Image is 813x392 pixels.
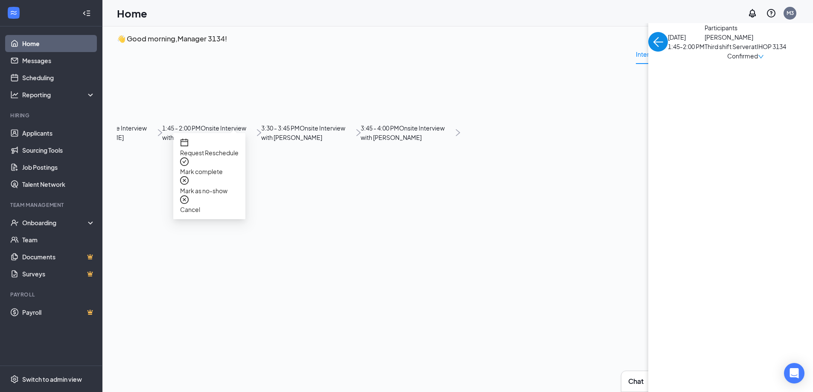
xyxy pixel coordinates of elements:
[162,124,201,132] span: 1:45 - 2:00 PM
[787,9,794,17] div: M3
[9,9,18,17] svg: WorkstreamLogo
[22,69,95,86] a: Scheduling
[22,375,82,383] div: Switch to admin view
[22,142,95,159] a: Sourcing Tools
[180,167,239,176] span: Mark complete
[117,33,772,44] h3: 👋 Good morning, Manager 3134 !
[636,49,694,59] div: Interview completed
[22,304,95,321] a: PayrollCrown
[766,8,776,18] svg: QuestionInfo
[22,52,95,69] a: Messages
[180,157,189,166] span: check-circle
[758,54,764,60] span: down
[10,291,93,298] div: Payroll
[22,218,88,227] div: Onboarding
[82,9,91,17] svg: Collapse
[180,205,239,214] span: Cancel
[10,201,93,209] div: Team Management
[261,124,300,132] span: 3:30 - 3:45 PM
[180,186,239,195] span: Mark as no-show
[180,195,189,204] span: close-circle
[668,42,705,51] span: 1:45-2:00 PM
[22,159,95,176] a: Job Postings
[261,124,345,141] span: Onsite Interview with [PERSON_NAME]
[180,138,189,147] span: calendar
[162,124,246,141] span: Onsite Interview with [PERSON_NAME]
[747,8,758,18] svg: Notifications
[10,218,19,227] svg: UserCheck
[22,265,95,282] a: SurveysCrown
[361,124,399,132] span: 3:45 - 4:00 PM
[668,32,705,42] span: [DATE]
[361,124,445,141] span: Onsite Interview with [PERSON_NAME]
[22,125,95,142] a: Applicants
[117,6,147,20] h1: Home
[22,231,95,248] a: Team
[705,42,786,51] span: Third shift Server at IHOP 3134
[705,32,786,42] span: [PERSON_NAME]
[628,377,644,386] h3: Chat
[10,112,93,119] div: Hiring
[10,375,19,383] svg: Settings
[22,90,96,99] div: Reporting
[22,176,95,193] a: Talent Network
[648,32,668,52] button: back-button
[784,363,804,383] div: Open Intercom Messenger
[22,248,95,265] a: DocumentsCrown
[180,176,189,185] span: close-circle
[22,35,95,52] a: Home
[180,148,239,157] span: Request Reschedule
[727,51,758,61] span: Confirmed
[10,90,19,99] svg: Analysis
